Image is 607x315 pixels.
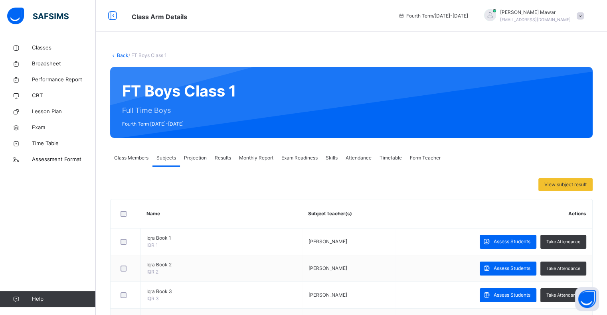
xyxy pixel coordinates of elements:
span: Timetable [380,154,402,161]
span: Subjects [156,154,176,161]
th: Actions [395,199,592,228]
span: Exam Readiness [281,154,318,161]
span: View subject result [544,181,587,188]
span: session/term information [398,12,468,20]
span: [PERSON_NAME] [308,238,347,244]
span: [PERSON_NAME] Mawar [500,9,571,16]
span: Attendance [346,154,372,161]
span: Iqra Book 3 [146,288,296,295]
a: Back [117,52,129,58]
span: Assessment Format [32,156,96,163]
span: Iqra Book 2 [146,261,296,268]
span: Form Teacher [410,154,441,161]
span: Take Attendance [546,238,580,245]
span: Assess Students [494,291,530,299]
span: Class Arm Details [132,13,187,21]
th: Subject teacher(s) [302,199,395,228]
span: Assess Students [494,238,530,245]
span: IQR 2 [146,269,158,275]
span: [EMAIL_ADDRESS][DOMAIN_NAME] [500,17,571,22]
span: / FT Boys Class 1 [129,52,167,58]
span: Iqra Book 1 [146,234,296,242]
span: [PERSON_NAME] [308,265,347,271]
img: safsims [7,8,69,24]
span: Exam [32,124,96,132]
span: Results [215,154,231,161]
div: Hafiz AbdullahMawar [476,9,588,23]
span: Monthly Report [239,154,273,161]
span: Class Members [114,154,148,161]
span: Lesson Plan [32,108,96,116]
th: Name [140,199,302,228]
span: Classes [32,44,96,52]
span: CBT [32,92,96,100]
button: Open asap [575,287,599,311]
span: Projection [184,154,207,161]
span: Time Table [32,140,96,148]
span: Skills [326,154,338,161]
span: IQR 1 [146,242,158,248]
span: Performance Report [32,76,96,84]
span: Assess Students [494,265,530,272]
span: Take Attendance [546,265,580,272]
span: Take Attendance [546,292,580,299]
span: Broadsheet [32,60,96,68]
span: Help [32,295,95,303]
span: IQR 3 [146,295,159,301]
span: [PERSON_NAME] [308,292,347,298]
